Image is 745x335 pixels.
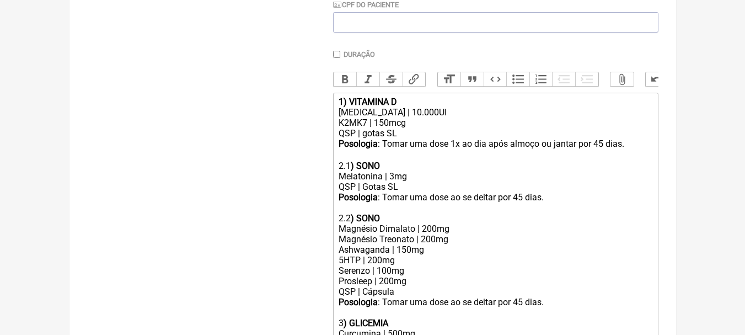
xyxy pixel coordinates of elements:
[339,213,652,224] div: 2.2
[529,72,553,87] button: Numbers
[339,286,652,297] div: QSP | Cápsula
[339,318,652,328] div: 3
[646,72,669,87] button: Undo
[339,276,652,286] div: Prosleep | 200mg
[344,318,388,328] strong: ) GLICEMIA
[334,72,357,87] button: Bold
[351,213,380,224] strong: ) SONO
[339,139,378,149] strong: Posologia
[484,72,507,87] button: Code
[339,224,652,276] div: Magnésio Dimalato | 200mg Magnésio Treonato | 200mg Ashwaganda | 150mg 5HTP | 200mg Serenzo | 100mg
[552,72,575,87] button: Decrease Level
[356,72,379,87] button: Italic
[610,72,634,87] button: Attach Files
[460,72,484,87] button: Quote
[379,72,403,87] button: Strikethrough
[333,1,399,9] label: CPF do Paciente
[339,118,652,128] div: K2MK7 | 150mcg
[506,72,529,87] button: Bullets
[339,192,652,213] div: : Tomar uma dose ao se deitar por 45 dias.
[339,192,378,203] strong: Posologia
[339,161,652,171] div: 2.1
[339,139,652,161] div: : Tomar uma dose 1x ao dia após almoço ou jantar por 45 dias. ㅤㅤ
[339,182,652,192] div: QSP | Gotas SL
[339,297,652,318] div: : Tomar uma dose ao se deitar por 45 dias.
[339,128,652,139] div: QSP | gotas SL
[344,50,375,59] label: Duração
[438,72,461,87] button: Heading
[339,171,652,182] div: Melatonina | 3mg
[351,161,380,171] strong: ) SONO
[575,72,598,87] button: Increase Level
[339,107,652,118] div: [MEDICAL_DATA] | 10.000UI
[403,72,426,87] button: Link
[339,97,397,107] strong: 1) VITAMINA D
[339,297,378,307] strong: Posologia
